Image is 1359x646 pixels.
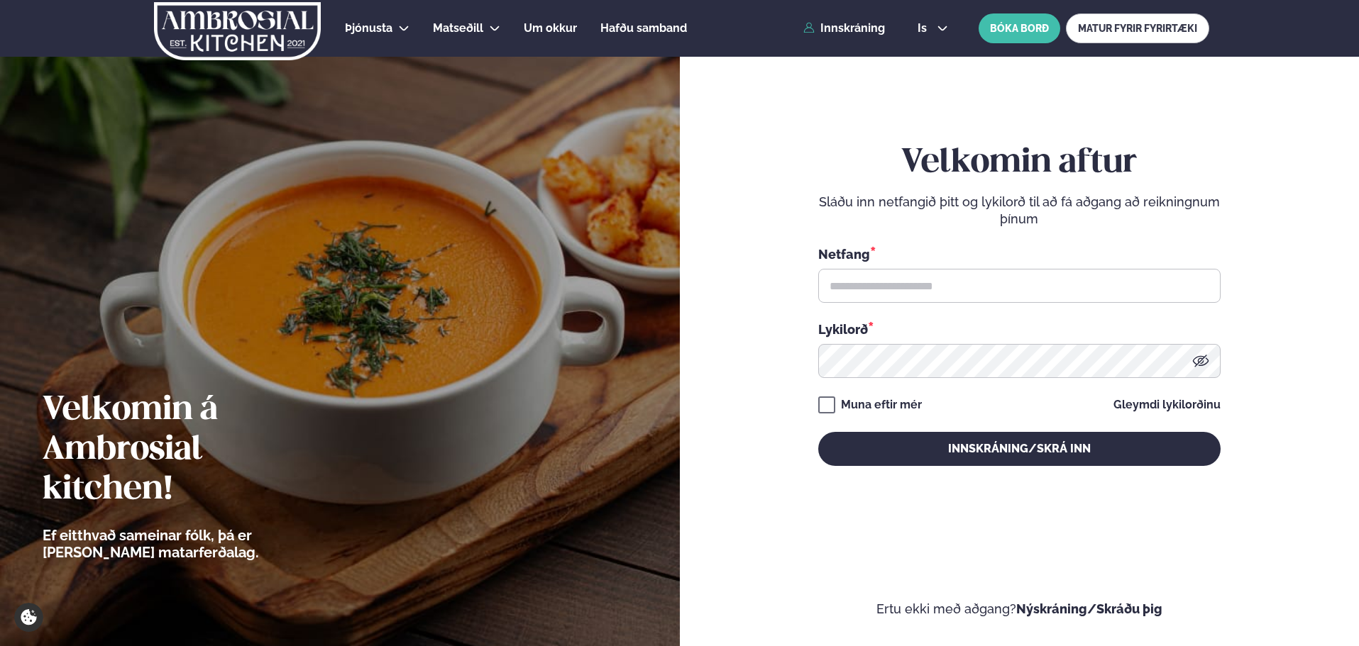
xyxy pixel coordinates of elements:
[818,194,1221,228] p: Sláðu inn netfangið þitt og lykilorð til að fá aðgang að reikningnum þínum
[906,23,959,34] button: is
[818,320,1221,338] div: Lykilorð
[43,391,337,510] h2: Velkomin á Ambrosial kitchen!
[600,21,687,35] span: Hafðu samband
[979,13,1060,43] button: BÓKA BORÐ
[803,22,885,35] a: Innskráning
[818,245,1221,263] div: Netfang
[1016,601,1162,616] a: Nýskráning/Skráðu þig
[918,23,931,34] span: is
[1066,13,1209,43] a: MATUR FYRIR FYRIRTÆKI
[524,21,577,35] span: Um okkur
[14,603,43,632] a: Cookie settings
[43,527,337,561] p: Ef eitthvað sameinar fólk, þá er [PERSON_NAME] matarferðalag.
[600,20,687,37] a: Hafðu samband
[722,601,1317,618] p: Ertu ekki með aðgang?
[433,21,483,35] span: Matseðill
[433,20,483,37] a: Matseðill
[345,21,392,35] span: Þjónusta
[818,432,1221,466] button: Innskráning/Skrá inn
[818,143,1221,183] h2: Velkomin aftur
[524,20,577,37] a: Um okkur
[153,2,322,60] img: logo
[1113,399,1221,411] a: Gleymdi lykilorðinu
[345,20,392,37] a: Þjónusta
